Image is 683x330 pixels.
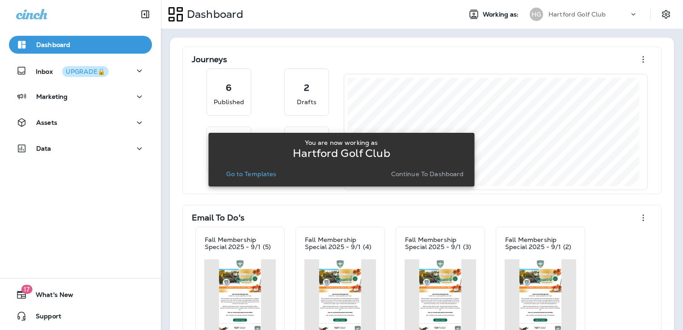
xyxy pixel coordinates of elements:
[21,285,32,294] span: 17
[548,11,606,18] p: Hartford Golf Club
[36,41,70,48] p: Dashboard
[9,307,152,325] button: Support
[505,236,576,250] p: Fall Membership Special 2025 - 9/1 (2)
[388,168,468,180] button: Continue to Dashboard
[483,11,521,18] span: Working as:
[36,66,109,76] p: Inbox
[9,140,152,157] button: Data
[391,170,464,178] p: Continue to Dashboard
[27,291,73,302] span: What's New
[530,8,543,21] div: HG
[36,119,57,126] p: Assets
[133,5,158,23] button: Collapse Sidebar
[293,150,390,157] p: Hartford Golf Club
[66,68,105,75] div: UPGRADE🔒
[223,168,280,180] button: Go to Templates
[205,236,275,250] p: Fall Membership Special 2025 - 9/1 (5)
[305,139,378,146] p: You are now working as
[658,6,674,22] button: Settings
[62,66,109,77] button: UPGRADE🔒
[9,36,152,54] button: Dashboard
[183,8,243,21] p: Dashboard
[36,93,67,100] p: Marketing
[27,313,61,323] span: Support
[9,62,152,80] button: InboxUPGRADE🔒
[9,286,152,304] button: 17What's New
[192,55,227,64] p: Journeys
[9,88,152,106] button: Marketing
[9,114,152,131] button: Assets
[36,145,51,152] p: Data
[192,213,245,222] p: Email To Do's
[226,170,276,178] p: Go to Templates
